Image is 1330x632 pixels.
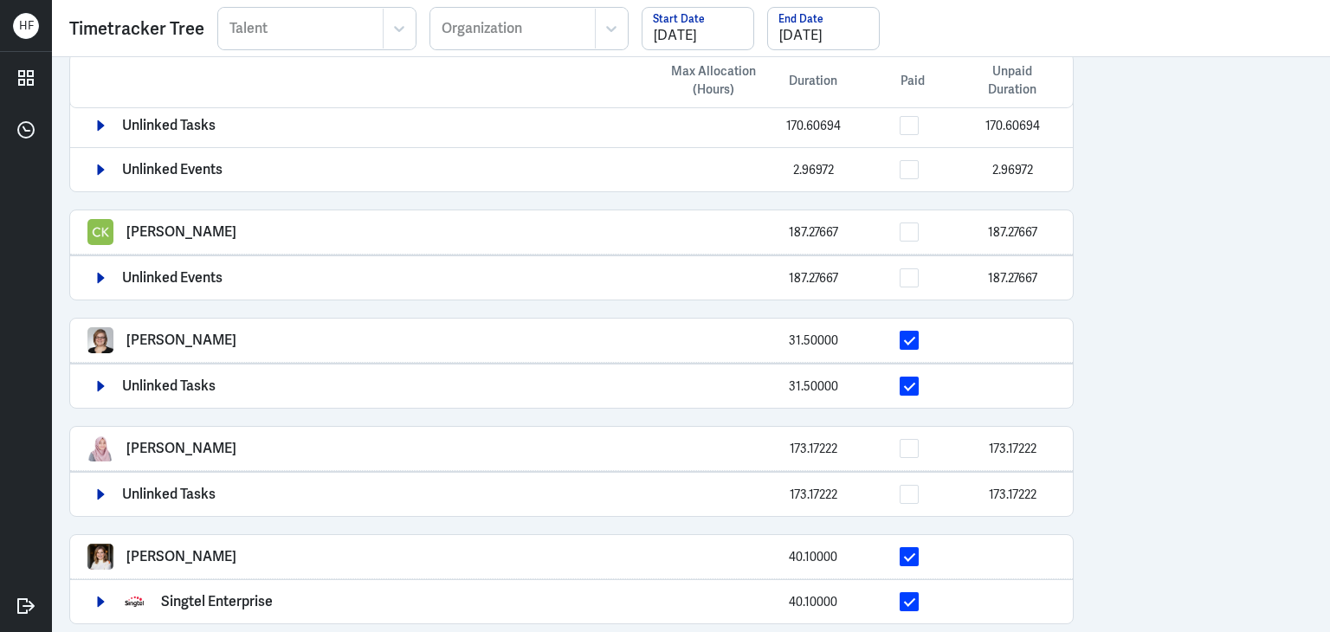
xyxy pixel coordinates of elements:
[126,332,236,348] p: [PERSON_NAME]
[642,8,753,49] input: Start Date
[87,327,113,353] img: Robyn Hochstetler
[790,441,837,456] span: 173.17222
[992,162,1033,177] span: 2.96972
[87,544,113,570] img: Ashleigh Adair
[122,118,216,133] p: Unlinked Tasks
[69,16,204,42] div: Timetracker Tree
[789,549,837,564] span: 40.10000
[989,441,1036,456] span: 173.17222
[122,162,223,177] p: Unlinked Events
[985,118,1040,133] span: 170.60694
[122,589,148,615] img: Singtel Enterprise
[789,270,838,286] span: 187.27667
[793,162,834,177] span: 2.96972
[789,72,837,90] span: Duration
[657,62,770,99] div: Max Allocation (Hours)
[122,487,216,502] p: Unlinked Tasks
[988,270,1037,286] span: 187.27667
[988,224,1037,240] span: 187.27667
[122,270,223,286] p: Unlinked Events
[856,72,969,90] div: Paid
[126,549,236,564] p: [PERSON_NAME]
[789,224,838,240] span: 187.27667
[87,435,113,461] img: Ayu Asmala Dewi
[768,8,879,49] input: End Date
[789,332,838,348] span: 31.50000
[87,219,113,245] img: Charu KANOJIA
[786,118,841,133] span: 170.60694
[126,441,236,456] p: [PERSON_NAME]
[789,378,838,394] span: 31.50000
[126,224,236,240] p: [PERSON_NAME]
[161,594,273,609] p: Singtel Enterprise
[789,594,837,609] span: 40.10000
[969,62,1056,99] span: Unpaid Duration
[13,13,39,39] div: H F
[989,487,1036,502] span: 173.17222
[790,487,837,502] span: 173.17222
[122,378,216,394] p: Unlinked Tasks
